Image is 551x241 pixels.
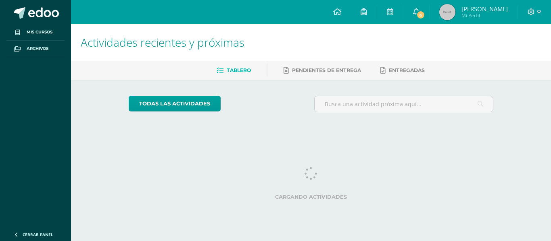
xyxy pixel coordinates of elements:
a: Mis cursos [6,24,65,41]
a: Pendientes de entrega [284,64,361,77]
a: todas las Actividades [129,96,221,111]
label: Cargando actividades [129,194,494,200]
img: 45x45 [439,4,455,20]
a: Entregadas [380,64,425,77]
span: 6 [416,10,425,19]
span: Cerrar panel [23,232,53,237]
input: Busca una actividad próxima aquí... [315,96,493,112]
span: [PERSON_NAME] [461,5,508,13]
a: Tablero [217,64,251,77]
span: Mi Perfil [461,12,508,19]
a: Archivos [6,41,65,57]
span: Mis cursos [27,29,52,35]
span: Tablero [227,67,251,73]
span: Actividades recientes y próximas [81,35,244,50]
span: Pendientes de entrega [292,67,361,73]
span: Archivos [27,45,48,52]
span: Entregadas [389,67,425,73]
